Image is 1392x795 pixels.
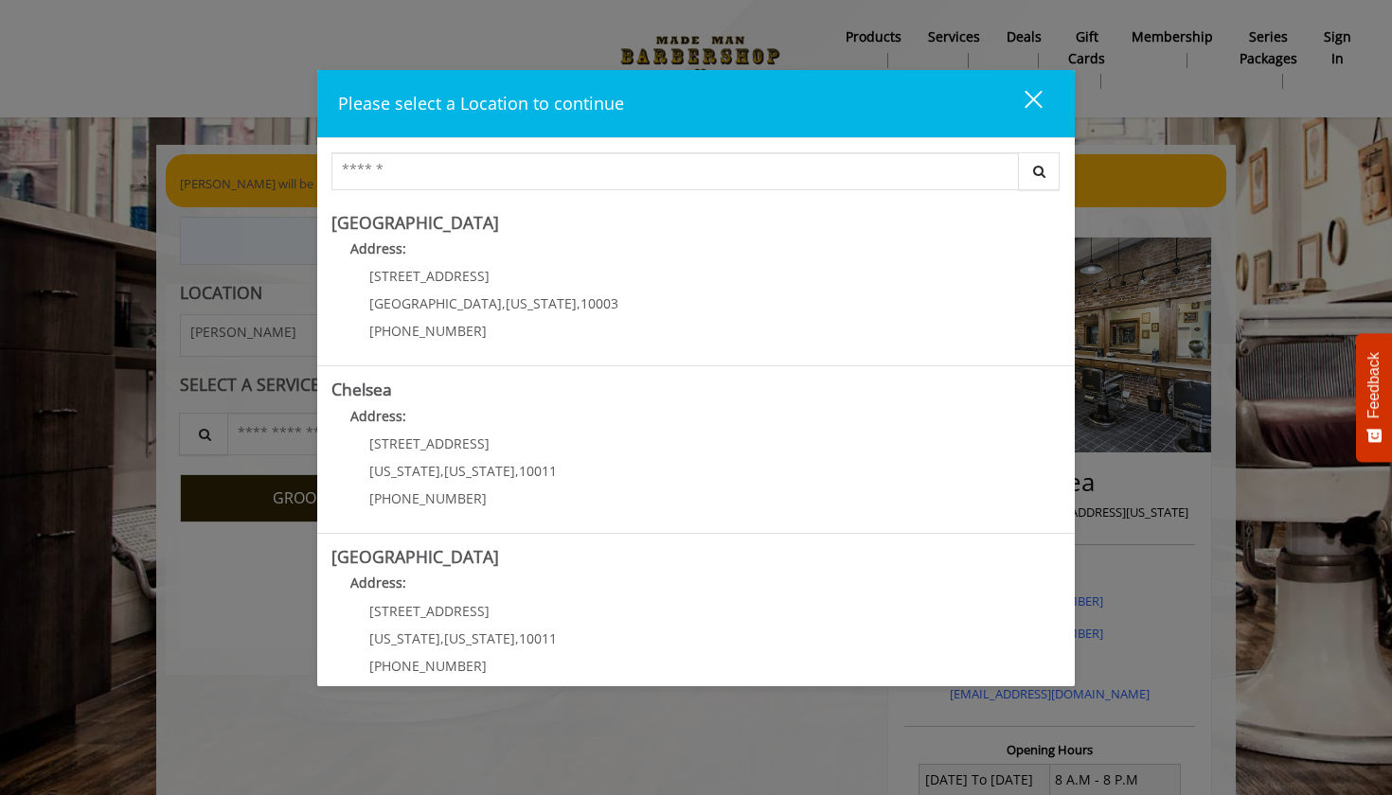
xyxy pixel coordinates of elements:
span: [STREET_ADDRESS] [369,434,490,452]
b: [GEOGRAPHIC_DATA] [331,211,499,234]
span: 10011 [519,462,557,480]
span: [US_STATE] [369,629,440,647]
span: , [515,629,519,647]
span: [STREET_ADDRESS] [369,267,490,285]
button: Feedback - Show survey [1356,333,1392,462]
div: Center Select [331,152,1061,200]
span: , [502,294,506,312]
b: Address: [350,407,406,425]
span: , [440,629,444,647]
span: [PHONE_NUMBER] [369,657,487,675]
b: Chelsea [331,378,392,400]
div: close dialog [1003,89,1041,117]
span: [PHONE_NUMBER] [369,489,487,507]
span: Feedback [1365,352,1383,418]
b: Address: [350,239,406,257]
span: [GEOGRAPHIC_DATA] [369,294,502,312]
span: Please select a Location to continue [338,92,624,115]
span: [US_STATE] [506,294,577,312]
i: Search button [1028,165,1050,178]
span: 10011 [519,629,557,647]
b: Address: [350,574,406,592]
span: [STREET_ADDRESS] [369,602,490,620]
span: 10003 [580,294,618,312]
button: close dialog [990,84,1054,123]
span: , [440,462,444,480]
span: [US_STATE] [444,629,515,647]
b: [GEOGRAPHIC_DATA] [331,545,499,568]
span: [US_STATE] [444,462,515,480]
span: [PHONE_NUMBER] [369,322,487,340]
input: Search Center [331,152,1019,190]
span: , [577,294,580,312]
span: , [515,462,519,480]
span: [US_STATE] [369,462,440,480]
